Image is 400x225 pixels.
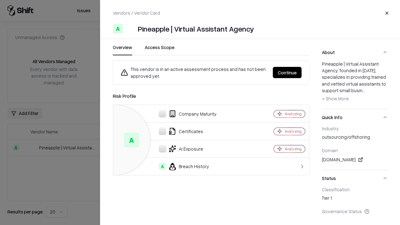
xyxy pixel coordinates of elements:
div: Analyzing [285,129,302,134]
span: ... [362,87,365,93]
img: Pineapple | Virtual Assistant Agency [125,24,135,34]
button: Status [322,170,387,187]
div: Risk Profile [113,92,309,100]
div: Certificates [118,127,252,135]
button: Overview [113,44,132,55]
p: Vendors / Vendor Card [113,10,160,16]
div: Analyzing [285,111,302,117]
button: + Show More [322,94,349,104]
button: Quick Info [322,109,387,126]
div: AI Exposure [118,145,252,152]
div: Pineapple | Virtual Assistant Agency, founded in [DATE], specializes in providing trained and vet... [322,61,387,104]
div: A [159,163,166,170]
div: Pineapple | Virtual Assistant Agency [138,24,254,34]
div: Industry [322,126,387,131]
div: Tier 1 [322,195,387,203]
div: [DOMAIN_NAME] [322,156,387,163]
div: Company Maturity [118,110,252,117]
button: Access Scope [145,44,174,55]
span: + Show More [322,96,349,101]
div: This vendor is in an active assessment process and has not been approved yet. [121,66,268,79]
div: Classification [322,187,387,192]
button: About [322,44,387,61]
div: Breach History [118,163,252,170]
div: A [113,24,123,34]
div: About [322,61,387,109]
div: Governance Status [322,208,387,214]
div: Analyzing [285,146,302,152]
div: Domain [322,147,387,153]
div: Quick Info [322,126,387,170]
div: outsourcing/offshoring [322,134,387,142]
button: Continue [273,67,302,78]
div: A [124,132,139,147]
